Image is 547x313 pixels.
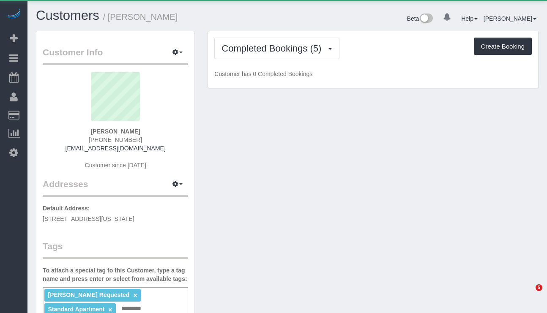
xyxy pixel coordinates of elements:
img: Automaid Logo [5,8,22,20]
iframe: Intercom live chat [518,284,539,305]
span: [STREET_ADDRESS][US_STATE] [43,215,134,222]
span: Customer since [DATE] [85,162,146,169]
span: Standard Apartment [48,306,104,313]
a: × [133,292,137,299]
button: Completed Bookings (5) [214,38,339,59]
label: To attach a special tag to this Customer, type a tag name and press enter or select from availabl... [43,266,188,283]
a: Beta [407,15,433,22]
strong: [PERSON_NAME] [90,128,140,135]
label: Default Address: [43,204,90,212]
span: 5 [536,284,542,291]
span: Completed Bookings (5) [222,43,325,54]
span: [PERSON_NAME] Requested [48,291,129,298]
a: Help [461,15,478,22]
small: / [PERSON_NAME] [103,12,178,22]
a: [EMAIL_ADDRESS][DOMAIN_NAME] [66,145,166,152]
img: New interface [419,14,433,24]
span: [PHONE_NUMBER] [89,136,142,143]
legend: Tags [43,240,188,259]
legend: Customer Info [43,46,188,65]
a: Customers [36,8,99,23]
a: [PERSON_NAME] [484,15,536,22]
p: Customer has 0 Completed Bookings [214,70,532,78]
button: Create Booking [474,38,532,55]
